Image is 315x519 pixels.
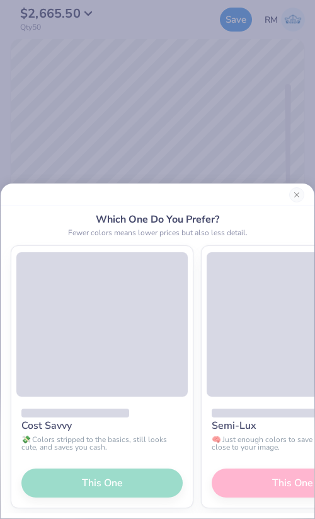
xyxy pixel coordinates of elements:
[21,418,183,433] div: Cost Savvy
[68,228,248,238] div: Fewer colors means lower prices but also less detail.
[212,434,221,445] span: 🧠
[289,187,304,202] button: Close
[21,434,31,445] span: 💸
[21,433,183,461] div: Colors stripped to the basics, still looks cute, and saves you cash.
[77,214,238,225] h3: Which One Do You Prefer?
